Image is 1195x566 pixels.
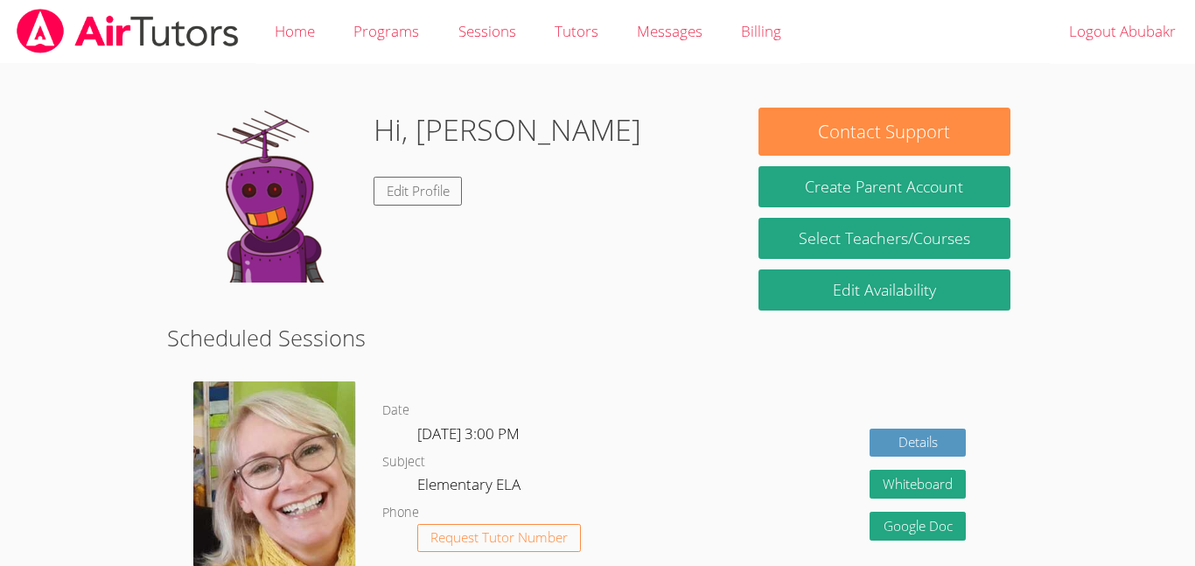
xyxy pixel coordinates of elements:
[15,9,241,53] img: airtutors_banner-c4298cdbf04f3fff15de1276eac7730deb9818008684d7c2e4769d2f7ddbe033.png
[758,108,1010,156] button: Contact Support
[637,21,702,41] span: Messages
[417,423,520,444] span: [DATE] 3:00 PM
[758,166,1010,207] button: Create Parent Account
[870,512,966,541] a: Google Doc
[382,451,425,473] dt: Subject
[758,218,1010,259] a: Select Teachers/Courses
[430,531,568,544] span: Request Tutor Number
[185,108,360,283] img: default.png
[870,429,966,458] a: Details
[417,472,524,502] dd: Elementary ELA
[382,502,419,524] dt: Phone
[758,269,1010,311] a: Edit Availability
[167,321,1028,354] h2: Scheduled Sessions
[870,470,966,499] button: Whiteboard
[417,524,581,553] button: Request Tutor Number
[382,400,409,422] dt: Date
[374,177,463,206] a: Edit Profile
[374,108,641,152] h1: Hi, [PERSON_NAME]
